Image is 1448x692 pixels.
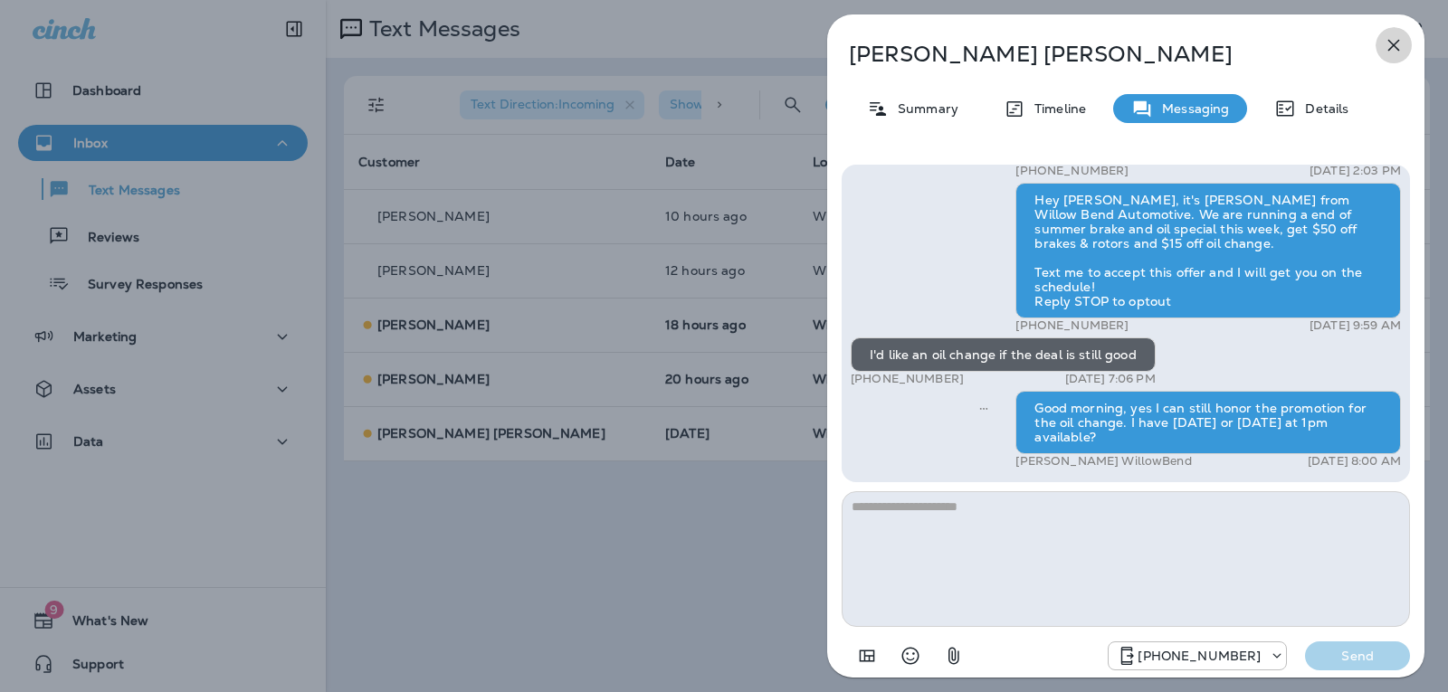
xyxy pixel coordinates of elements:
[1015,183,1401,318] div: Hey [PERSON_NAME], it's [PERSON_NAME] from Willow Bend Automotive. We are running a end of summer...
[1015,454,1191,469] p: [PERSON_NAME] WillowBend
[849,638,885,674] button: Add in a premade template
[851,337,1156,372] div: I'd like an oil change if the deal is still good
[1310,318,1401,333] p: [DATE] 9:59 AM
[1015,318,1129,333] p: [PHONE_NUMBER]
[1015,391,1401,454] div: Good morning, yes I can still honor the promotion for the oil change. I have [DATE] or [DATE] at ...
[1025,101,1086,116] p: Timeline
[1296,101,1348,116] p: Details
[1153,101,1229,116] p: Messaging
[889,101,958,116] p: Summary
[849,42,1343,67] p: [PERSON_NAME] [PERSON_NAME]
[1310,164,1401,178] p: [DATE] 2:03 PM
[1138,649,1261,663] p: [PHONE_NUMBER]
[979,399,988,415] span: Sent
[851,372,964,386] p: [PHONE_NUMBER]
[892,638,929,674] button: Select an emoji
[1065,372,1156,386] p: [DATE] 7:06 PM
[1308,454,1401,469] p: [DATE] 8:00 AM
[1015,164,1129,178] p: [PHONE_NUMBER]
[1109,645,1286,667] div: +1 (813) 497-4455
